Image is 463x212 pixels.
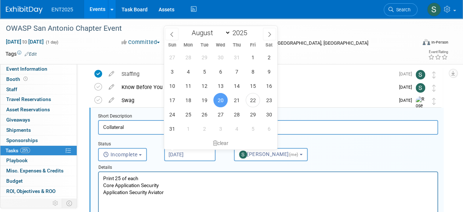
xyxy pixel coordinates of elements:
[6,117,30,123] span: Giveaways
[118,68,395,80] div: Staffing
[213,43,229,48] span: Wed
[394,7,410,12] span: Search
[98,120,438,134] input: Name of task or a short description
[432,98,436,105] i: Move task
[0,115,77,125] a: Giveaways
[213,107,228,122] span: August 27, 2025
[62,198,77,208] td: Toggle Event Tabs
[6,86,17,92] span: Staff
[181,79,195,93] span: August 11, 2025
[164,137,277,149] div: clear
[197,79,211,93] span: August 12, 2025
[118,81,395,93] div: Know Before You Go
[399,85,416,90] span: [DATE]
[6,178,23,184] span: Budget
[262,122,276,136] span: September 6, 2025
[0,146,77,156] a: Tasks25%
[181,122,195,136] span: September 1, 2025
[98,141,153,148] div: Status
[180,43,196,48] span: Mon
[246,107,260,122] span: August 29, 2025
[399,98,416,103] span: [DATE]
[262,93,276,107] span: August 23, 2025
[246,50,260,64] span: August 1, 2025
[49,198,62,208] td: Personalize Event Tab Strip
[197,64,211,79] span: August 5, 2025
[197,107,211,122] span: August 26, 2025
[6,6,43,14] img: ExhibitDay
[384,38,448,49] div: Event Format
[428,50,448,54] div: Event Rating
[197,93,211,107] span: August 19, 2025
[0,105,77,115] a: Asset Reservations
[0,166,77,176] a: Misc. Expenses & Credits
[20,148,30,153] span: 25%
[0,156,77,165] a: Playbook
[239,151,300,157] span: [PERSON_NAME]
[0,94,77,104] a: Travel Reservations
[229,107,244,122] span: August 28, 2025
[165,122,179,136] span: August 31, 2025
[432,71,436,78] i: Move task
[423,39,430,45] img: Format-Inperson.png
[181,93,195,107] span: August 18, 2025
[0,135,77,145] a: Sponsorships
[103,152,138,157] span: Incomplete
[432,85,436,92] i: Move task
[181,107,195,122] span: August 25, 2025
[45,40,58,45] span: (1 day)
[98,148,147,161] button: Incomplete
[276,40,368,46] span: [GEOGRAPHIC_DATA], [GEOGRAPHIC_DATA]
[245,43,261,48] span: Fri
[384,3,417,16] a: Search
[22,76,29,82] span: Booth not reserved yet
[118,94,395,107] div: Swag
[229,93,244,107] span: August 21, 2025
[98,161,438,171] div: Details
[181,50,195,64] span: July 28, 2025
[21,39,28,45] span: to
[6,107,50,112] span: Asset Reservations
[246,93,260,107] span: August 22, 2025
[105,84,118,90] a: edit
[416,96,427,122] img: Rose Bodin
[98,113,438,120] div: Short Description
[6,168,64,174] span: Misc. Expenses & Credits
[0,74,77,84] a: Booth
[229,122,244,136] span: September 4, 2025
[289,152,299,157] span: (me)
[0,197,77,207] a: Attachments4
[0,176,77,186] a: Budget
[197,50,211,64] span: July 29, 2025
[165,79,179,93] span: August 10, 2025
[234,148,308,161] button: [PERSON_NAME](me)
[165,93,179,107] span: August 17, 2025
[105,97,118,104] a: edit
[229,50,244,64] span: July 31, 2025
[6,96,51,102] span: Travel Reservations
[6,50,37,57] td: Tags
[262,107,276,122] span: August 30, 2025
[213,64,228,79] span: August 6, 2025
[165,64,179,79] span: August 3, 2025
[262,79,276,93] span: August 16, 2025
[6,66,47,72] span: Event Information
[229,79,244,93] span: August 14, 2025
[246,64,260,79] span: August 8, 2025
[105,71,118,77] a: edit
[6,137,38,143] span: Sponsorships
[399,71,416,77] span: [DATE]
[0,125,77,135] a: Shipments
[6,157,28,163] span: Playbook
[119,38,163,46] button: Committed
[213,122,228,136] span: September 3, 2025
[261,43,277,48] span: Sat
[164,43,180,48] span: Sun
[165,50,179,64] span: July 27, 2025
[416,83,425,93] img: Stephanie Silva
[51,7,73,12] span: ENT2025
